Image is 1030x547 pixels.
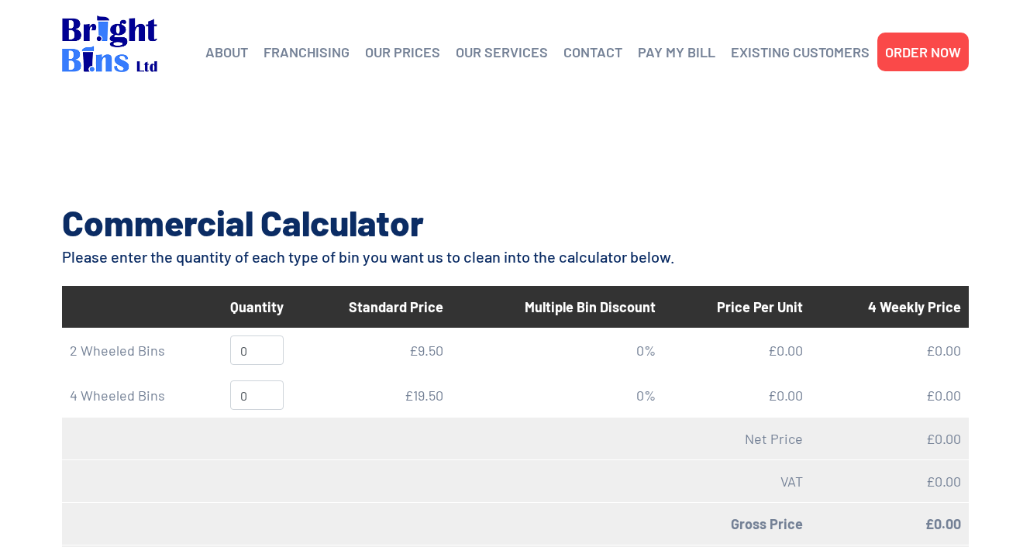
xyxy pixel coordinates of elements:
[62,460,811,503] td: VAT
[451,286,663,328] th: Multiple Bin Discount
[885,40,961,64] a: ORDER NOW
[291,328,451,373] td: £ 9.50
[925,515,961,532] strong: £ 0.00
[205,40,248,64] a: ABOUT
[62,246,969,267] h4: Please enter the quantity of each type of bin you want us to clean into the calculator below.
[811,418,968,460] td: £ 0.00
[62,373,222,418] td: 4 Wheeled Bins
[451,373,663,418] td: 0 %
[291,373,451,418] td: £ 19.50
[264,40,350,64] a: FRANCHISING
[811,373,968,418] td: £ 0.00
[638,40,715,64] a: PAY MY BILL
[62,418,811,460] td: Net Price
[563,40,622,64] a: CONTACT
[291,286,451,328] th: Standard Price
[663,328,811,373] td: £ 0.00
[663,286,811,328] th: Price Per Unit
[222,286,291,328] th: Quantity
[663,373,811,418] td: £ 0.00
[731,515,803,532] strong: Gross Price
[456,40,548,64] a: OUR SERVICES
[811,328,968,373] td: £ 0.00
[451,328,663,373] td: 0 %
[365,40,440,64] a: OUR PRICES
[811,286,968,328] th: 4 Weekly Price
[731,40,870,64] a: EXISTING CUSTOMERS
[62,199,969,246] h2: Commercial Calculator
[811,460,968,503] td: £ 0.00
[62,328,222,373] td: 2 Wheeled Bins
